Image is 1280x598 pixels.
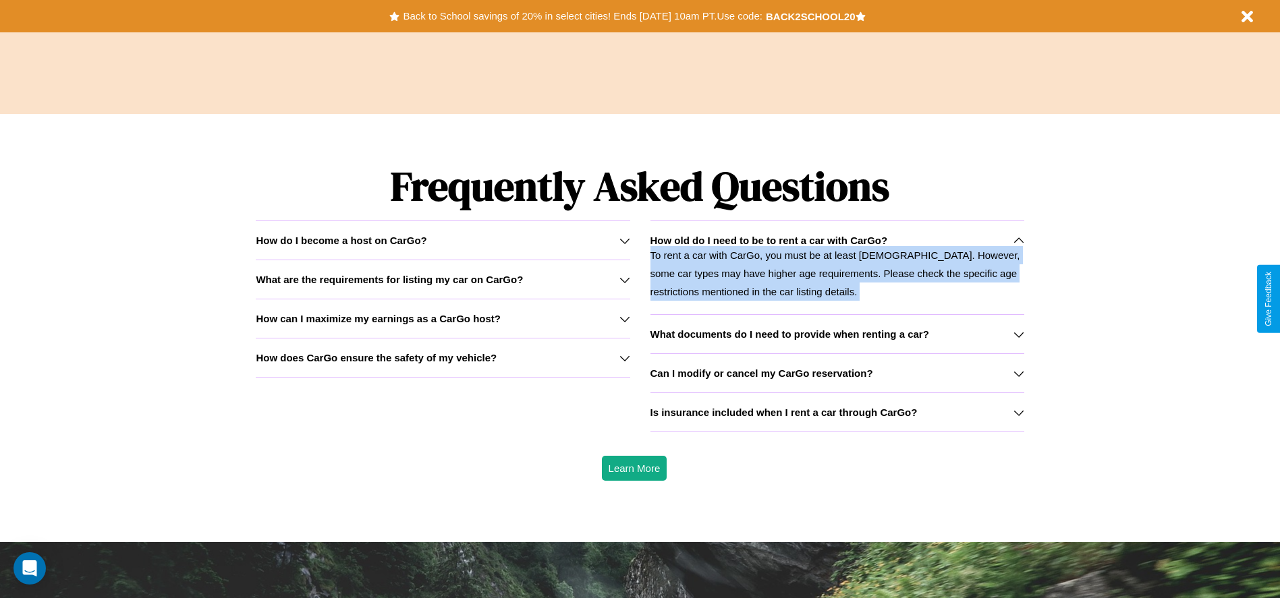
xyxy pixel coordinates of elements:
h3: How old do I need to be to rent a car with CarGo? [650,235,888,246]
h3: Is insurance included when I rent a car through CarGo? [650,407,918,418]
h3: Can I modify or cancel my CarGo reservation? [650,367,873,379]
h3: How does CarGo ensure the safety of my vehicle? [256,352,497,363]
div: Open Intercom Messenger [13,552,46,585]
h1: Frequently Asked Questions [256,152,1024,220]
p: To rent a car with CarGo, you must be at least [DEMOGRAPHIC_DATA]. However, some car types may ha... [650,246,1024,301]
button: Back to School savings of 20% in select cities! Ends [DATE] 10am PT.Use code: [399,7,765,26]
div: Give Feedback [1264,272,1273,326]
h3: What are the requirements for listing my car on CarGo? [256,274,523,285]
b: BACK2SCHOOL20 [766,11,856,22]
h3: How do I become a host on CarGo? [256,235,426,246]
h3: What documents do I need to provide when renting a car? [650,328,929,340]
h3: How can I maximize my earnings as a CarGo host? [256,313,501,324]
button: Learn More [602,456,667,481]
